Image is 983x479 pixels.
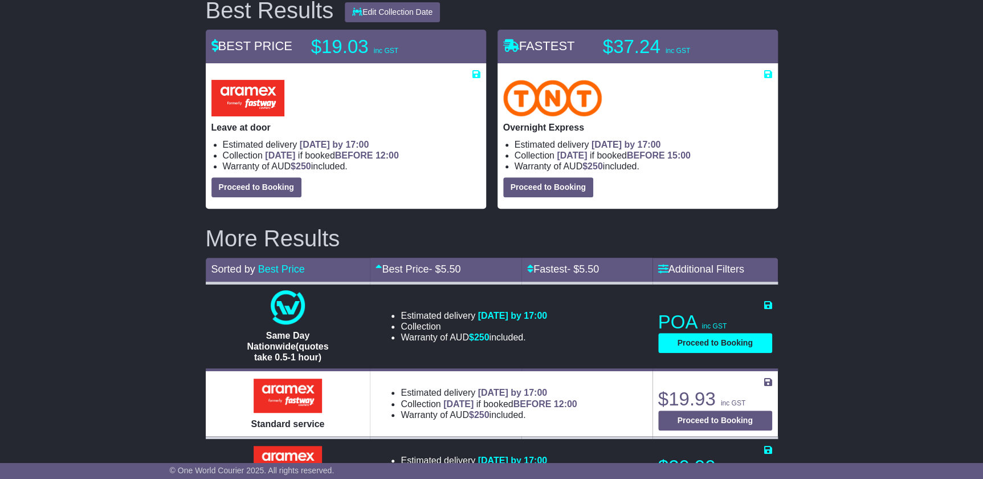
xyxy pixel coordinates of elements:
[627,151,665,160] span: BEFORE
[503,122,772,133] p: Overnight Express
[211,263,255,275] span: Sorted by
[401,332,547,343] li: Warranty of AUD included.
[401,387,577,398] li: Estimated delivery
[588,161,603,171] span: 250
[582,161,603,171] span: $
[211,39,292,53] span: BEST PRICE
[376,263,460,275] a: Best Price- $5.50
[557,151,690,160] span: if booked
[311,35,454,58] p: $19.03
[557,151,587,160] span: [DATE]
[666,47,690,55] span: inc GST
[429,263,460,275] span: - $
[503,80,602,116] img: TNT Domestic: Overnight Express
[658,456,772,478] p: $20.99
[211,122,480,133] p: Leave at door
[702,322,727,330] span: inc GST
[527,263,599,275] a: Fastest- $5.50
[223,139,480,150] li: Estimated delivery
[721,399,745,407] span: inc GST
[211,80,284,116] img: Aramex: Leave at door
[401,321,547,332] li: Collection
[265,151,398,160] span: if booked
[296,161,311,171] span: 250
[401,409,577,420] li: Warranty of AUD included.
[658,388,772,411] p: $19.93
[443,399,577,409] span: if booked
[469,332,490,342] span: $
[513,399,551,409] span: BEFORE
[658,333,772,353] button: Proceed to Booking
[254,379,322,413] img: Aramex: Standard service
[271,290,305,324] img: One World Courier: Same Day Nationwide(quotes take 0.5-1 hour)
[658,411,772,431] button: Proceed to Booking
[474,410,490,420] span: 250
[223,150,480,161] li: Collection
[503,177,593,197] button: Proceed to Booking
[579,263,599,275] span: 5.50
[515,139,772,150] li: Estimated delivery
[206,226,778,251] h2: More Results
[474,332,490,342] span: 250
[374,47,398,55] span: inc GST
[567,263,599,275] span: - $
[478,456,547,465] span: [DATE] by 17:00
[603,35,745,58] p: $37.24
[223,161,480,172] li: Warranty of AUD included.
[478,388,547,397] span: [DATE] by 17:00
[345,2,440,22] button: Edit Collection Date
[211,177,301,197] button: Proceed to Booking
[251,419,324,429] span: Standard service
[291,161,311,171] span: $
[503,39,575,53] span: FASTEST
[478,311,547,320] span: [DATE] by 17:00
[376,151,399,160] span: 12:00
[401,310,547,321] li: Estimated delivery
[401,455,577,466] li: Estimated delivery
[658,311,772,334] p: POA
[440,263,460,275] span: 5.50
[443,399,474,409] span: [DATE]
[515,161,772,172] li: Warranty of AUD included.
[247,331,328,362] span: Same Day Nationwide(quotes take 0.5-1 hour)
[401,399,577,409] li: Collection
[170,466,335,475] span: © One World Courier 2025. All rights reserved.
[667,151,691,160] span: 15:00
[658,263,744,275] a: Additional Filters
[300,140,369,149] span: [DATE] by 17:00
[515,150,772,161] li: Collection
[592,140,661,149] span: [DATE] by 17:00
[265,151,295,160] span: [DATE]
[335,151,373,160] span: BEFORE
[469,410,490,420] span: $
[554,399,577,409] span: 12:00
[258,263,305,275] a: Best Price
